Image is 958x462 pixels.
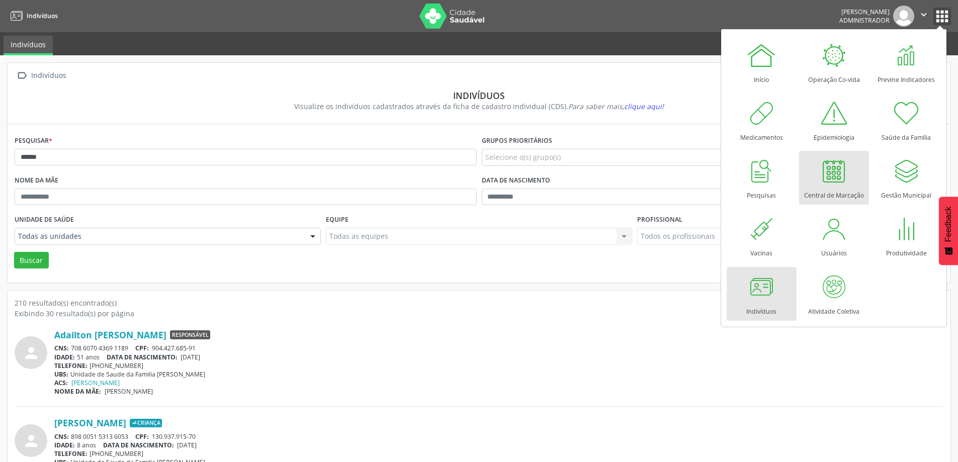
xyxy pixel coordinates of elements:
[4,36,53,55] a: Indivíduos
[799,35,869,89] a: Operação Co-vida
[54,344,943,352] div: 708 6070 4369 1189
[54,370,68,379] span: UBS:
[181,353,200,361] span: [DATE]
[54,329,166,340] a: Adailton [PERSON_NAME]
[18,231,300,241] span: Todas as unidades
[135,344,149,352] span: CPF:
[727,209,797,262] a: Vacinas
[872,151,941,205] a: Gestão Municipal
[872,93,941,147] a: Saúde da Família
[482,173,550,189] label: Data de nascimento
[727,151,797,205] a: Pesquisas
[944,207,953,242] span: Feedback
[727,267,797,321] a: Indivíduos
[15,308,943,319] div: Exibindo 30 resultado(s) por página
[637,212,682,228] label: Profissional
[22,90,936,101] div: Indivíduos
[933,8,951,25] button: apps
[914,6,933,27] button: 
[107,353,178,361] span: DATA DE NASCIMENTO:
[15,133,52,149] label: Pesquisar
[872,35,941,89] a: Previne Indicadores
[135,432,149,441] span: CPF:
[27,12,58,20] span: Indivíduos
[15,68,29,83] i: 
[103,441,174,449] span: DATA DE NASCIMENTO:
[727,93,797,147] a: Medicamentos
[15,212,74,228] label: Unidade de saúde
[893,6,914,27] img: img
[54,361,943,370] div: [PHONE_NUMBER]
[54,344,69,352] span: CNS:
[29,68,68,83] div: Indivíduos
[22,344,40,362] i: person
[14,252,49,269] button: Buscar
[839,16,890,25] span: Administrador
[54,379,68,387] span: ACS:
[939,197,958,265] button: Feedback - Mostrar pesquisa
[54,432,69,441] span: CNS:
[71,379,120,387] a: [PERSON_NAME]
[799,267,869,321] a: Atividade Coletiva
[170,330,210,339] span: Responsável
[105,387,153,396] span: [PERSON_NAME]
[482,133,552,149] label: Grupos prioritários
[22,101,936,112] div: Visualize os indivíduos cadastrados através da ficha de cadastro individual (CDS).
[152,432,196,441] span: 130.937.915-70
[54,449,943,458] div: [PHONE_NUMBER]
[15,68,68,83] a:  Indivíduos
[727,35,797,89] a: Início
[54,361,88,370] span: TELEFONE:
[54,353,943,361] div: 51 anos
[15,173,58,189] label: Nome da mãe
[54,432,943,441] div: 898 0051 5313 6053
[7,8,58,24] a: Indivíduos
[326,212,349,228] label: Equipe
[54,353,75,361] span: IDADE:
[54,370,943,379] div: Unidade de Saude da Familia [PERSON_NAME]
[485,152,561,162] span: Selecione o(s) grupo(s)
[152,344,196,352] span: 904.427.685-91
[54,449,88,458] span: TELEFONE:
[872,209,941,262] a: Produtividade
[54,387,101,396] span: NOME DA MÃE:
[177,441,197,449] span: [DATE]
[54,417,126,428] a: [PERSON_NAME]
[15,298,943,308] div: 210 resultado(s) encontrado(s)
[799,151,869,205] a: Central de Marcação
[799,93,869,147] a: Epidemiologia
[839,8,890,16] div: [PERSON_NAME]
[54,441,943,449] div: 8 anos
[54,441,75,449] span: IDADE:
[799,209,869,262] a: Usuários
[624,102,664,111] span: clique aqui!
[918,9,929,20] i: 
[568,102,664,111] i: Para saber mais,
[130,419,162,428] span: Criança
